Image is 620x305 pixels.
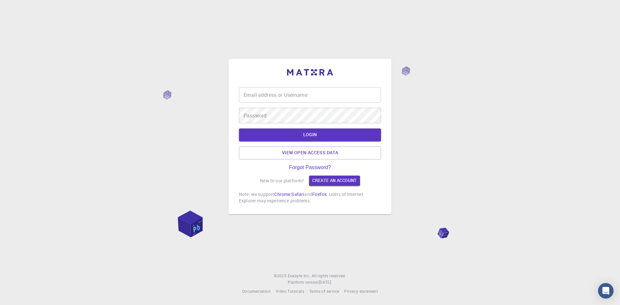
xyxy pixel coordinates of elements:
[312,273,346,279] span: All rights reserved.
[239,191,381,204] p: Note: we support , and . Users of Internet Explorer may experience problems.
[309,176,360,186] a: Create an account
[319,279,332,286] a: [DATE].
[239,147,381,159] a: View open access data
[312,191,327,197] a: Firefox
[598,283,614,299] div: Open Intercom Messenger
[276,289,304,294] span: Video Tutorials
[288,273,310,279] a: Exabyte Inc.
[288,273,310,278] span: Exabyte Inc.
[242,288,271,295] a: Documentation
[309,289,339,294] span: Terms of service
[242,289,271,294] span: Documentation
[291,191,304,197] a: Safari
[288,279,318,286] span: Platform version
[344,289,378,294] span: Privacy statement
[239,128,381,141] button: LOGIN
[274,273,287,279] span: © 2025
[276,288,304,295] a: Video Tutorials
[289,165,331,170] a: Forgot Password?
[309,288,339,295] a: Terms of service
[344,288,378,295] a: Privacy statement
[319,280,332,285] span: [DATE] .
[260,178,304,184] p: New to our platform?
[274,191,290,197] a: Chrome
